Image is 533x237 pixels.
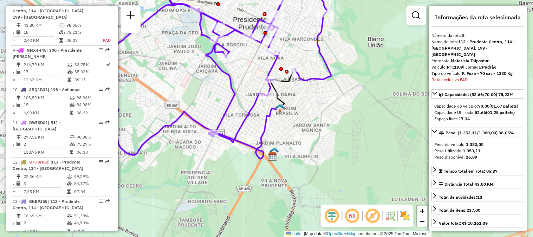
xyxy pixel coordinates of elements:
a: Zoom out [417,216,428,227]
span: | 300 - Presidente [PERSON_NAME] [13,47,82,59]
strong: 1.380,00 [466,142,484,147]
span: 8 - [13,2,85,20]
td: 46,79% [74,219,109,226]
a: Nova sessão e pesquisa [124,8,138,24]
span: 10 - [13,87,80,92]
i: Rota otimizada [106,63,111,67]
span: | 113 - Prudente Centro, 114 - [GEOGRAPHIC_DATA], 199 - [GEOGRAPHIC_DATA] [13,2,85,20]
span: BKB9J55 [29,199,47,204]
a: Leaflet [286,231,303,236]
em: Opções [99,120,103,124]
i: % de utilização do peso [67,63,73,67]
span: 9 - [13,47,82,59]
div: Total de itens: [439,207,481,213]
span: + [420,206,425,215]
i: % de utilização do peso [70,96,75,100]
img: Fads [275,104,285,113]
div: Capacidade Utilizada: [435,109,522,116]
i: % de utilização do peso [67,214,72,218]
span: JBQ1B31 [29,87,48,92]
div: Número da rota: [432,32,525,39]
td: 84,98% [76,101,110,108]
strong: 113 - Prudente Centro, 114 - [GEOGRAPHIC_DATA], 199 - [GEOGRAPHIC_DATA] [432,39,515,57]
i: Distância Total [17,135,21,139]
i: Total de Atividades [17,181,21,186]
strong: (01,25 pallets) [486,110,515,115]
span: 13 - [13,199,83,210]
i: % de utilização da cubagem [70,103,75,107]
i: Tempo total em rota [70,150,73,154]
img: Fluxo de ruas [385,210,396,222]
a: Exibir filtros [409,8,423,23]
div: Atividade não roteirizada - VALDENICE VIEIRA PINTO LTDA [232,48,249,55]
span: Ocultar NR [344,207,361,224]
a: Capacidade: (52,66/70,00) 75,23% [432,89,525,99]
i: Total de Atividades [17,103,21,107]
td: 33,75% [74,61,106,68]
em: Opções [99,87,103,91]
span: Tempo total em rota: 05:37 [444,168,498,174]
span: Exibir rótulo [364,207,381,224]
td: 06:30 [76,149,110,156]
strong: (01,67 pallets) [490,103,519,109]
i: % de utilização da cubagem [67,70,73,74]
div: Peso Utilizado: [435,148,522,154]
img: CDD Presidente Prudente [268,152,277,161]
td: 2,43 KM [23,37,59,44]
td: / [13,180,16,187]
strong: Motorista Taipastur [451,58,489,63]
td: 22,36 KM [23,173,67,180]
i: Total de Atividades [17,30,21,34]
div: Nome da rota: [432,39,525,58]
span: | 113 - Prudente Centro, 114 - [GEOGRAPHIC_DATA] [13,199,83,210]
i: Distância Total [17,63,21,67]
strong: RTI1I09 [447,64,463,70]
span: GHX4H45 [27,47,46,53]
td: 15 [23,101,69,108]
strong: R$ 10.161,39 [462,220,488,226]
i: Tempo total em rota [67,78,71,82]
td: 84,17% [74,180,109,187]
td: 2 [23,141,69,148]
td: / [13,101,16,108]
td: = [13,37,16,44]
td: = [13,228,16,235]
td: / [13,29,16,36]
span: DWI8D01 [29,120,48,125]
div: Rota exclusiva FAD [432,77,525,83]
td: = [13,149,16,156]
strong: 52,66 [475,110,486,115]
em: Rota exportada [105,87,110,91]
i: Tempo total em rota [67,229,71,233]
img: Cross PA [270,147,279,156]
em: Opções [99,160,103,164]
span: Total de atividades: [439,194,482,200]
td: / [13,141,16,148]
td: = [13,109,16,116]
td: / [13,219,16,226]
div: Capacidade: (52,66/70,00) 75,23% [432,100,525,125]
td: 12,63 KM [23,76,67,83]
span: 12 - [13,159,83,171]
span: Capacidade: (52,66/70,00) 75,23% [445,92,514,97]
td: = [13,76,16,83]
td: 75,23% [66,29,95,36]
strong: 237,00 [467,207,481,213]
td: 98,94% [76,94,110,101]
i: % de utilização da cubagem [59,30,65,34]
td: 7,45 KM [23,188,67,195]
span: | 511 - [GEOGRAPHIC_DATA] [13,120,61,132]
a: Distância Total:43,80 KM [432,179,525,188]
td: 17 [23,68,67,75]
td: 09:15 [74,76,106,83]
td: / [13,68,16,75]
td: 99,29% [74,173,109,180]
td: 51,38% [74,212,109,219]
td: 18,69 KM [23,212,67,219]
span: 11 - [13,120,61,132]
em: Rota exportada [105,199,110,203]
a: Total de atividades:18 [432,192,525,201]
td: 07:04 [74,188,109,195]
span: | [304,231,305,236]
span: Peso: (1.353,11/1.380,00) 98,05% [446,130,514,135]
